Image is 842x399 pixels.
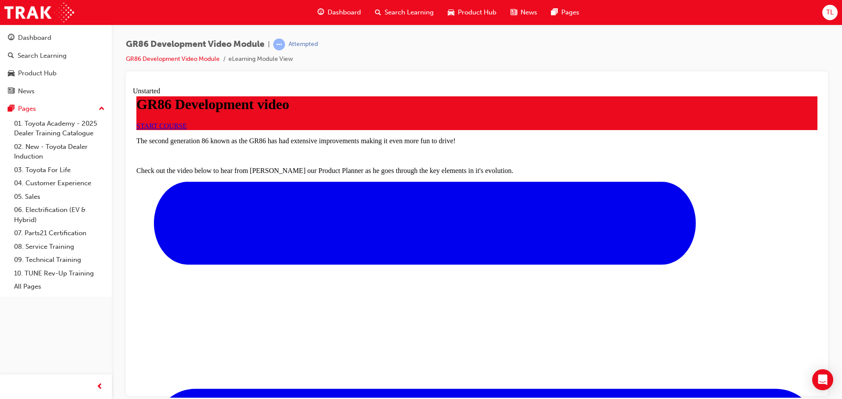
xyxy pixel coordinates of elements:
[328,7,361,18] span: Dashboard
[126,39,264,49] span: GR86 Development Video Module
[11,117,108,140] a: 01. Toyota Academy - 2025 Dealer Training Catalogue
[11,163,108,177] a: 03. Toyota For Life
[4,80,685,88] p: Check out the video below to hear from [PERSON_NAME] our Product Planner as he goes through the k...
[18,104,36,114] div: Pages
[812,369,833,390] div: Open Intercom Messenger
[228,54,293,64] li: eLearning Module View
[441,4,503,21] a: car-iconProduct Hub
[18,51,67,61] div: Search Learning
[375,7,381,18] span: search-icon
[11,226,108,240] a: 07. Parts21 Certification
[503,4,544,21] a: news-iconNews
[4,35,54,42] a: START COURSE
[4,65,108,81] a: Product Hub
[385,7,434,18] span: Search Learning
[18,68,57,78] div: Product Hub
[551,7,558,18] span: pages-icon
[368,4,441,21] a: search-iconSearch Learning
[318,7,324,18] span: guage-icon
[289,40,318,49] div: Attempted
[4,83,108,99] a: News
[11,140,108,163] a: 02. New - Toyota Dealer Induction
[4,50,685,58] p: The second generation 86 known as the GR86 has had extensive improvements making it even more fun...
[273,39,285,50] span: learningRecordVerb_ATTEMPT-icon
[11,203,108,226] a: 06. Electrification (EV & Hybrid)
[11,280,108,293] a: All Pages
[11,190,108,204] a: 05. Sales
[18,86,35,96] div: News
[826,7,834,18] span: TL
[4,30,108,46] a: Dashboard
[11,177,108,190] a: 04. Customer Experience
[11,240,108,254] a: 08. Service Training
[510,7,517,18] span: news-icon
[11,267,108,280] a: 10. TUNE Rev-Up Training
[99,103,105,115] span: up-icon
[8,52,14,60] span: search-icon
[18,33,51,43] div: Dashboard
[4,28,108,101] button: DashboardSearch LearningProduct HubNews
[8,88,14,95] span: news-icon
[544,4,586,21] a: pages-iconPages
[96,381,103,392] span: prev-icon
[8,105,14,113] span: pages-icon
[11,253,108,267] a: 09. Technical Training
[8,70,14,78] span: car-icon
[126,55,220,63] a: GR86 Development Video Module
[521,7,537,18] span: News
[448,7,454,18] span: car-icon
[822,5,838,20] button: TL
[8,34,14,42] span: guage-icon
[4,3,74,22] img: Trak
[4,101,108,117] button: Pages
[4,9,685,25] h1: GR86 Development video
[561,7,579,18] span: Pages
[458,7,496,18] span: Product Hub
[310,4,368,21] a: guage-iconDashboard
[268,39,270,49] span: |
[4,48,108,64] a: Search Learning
